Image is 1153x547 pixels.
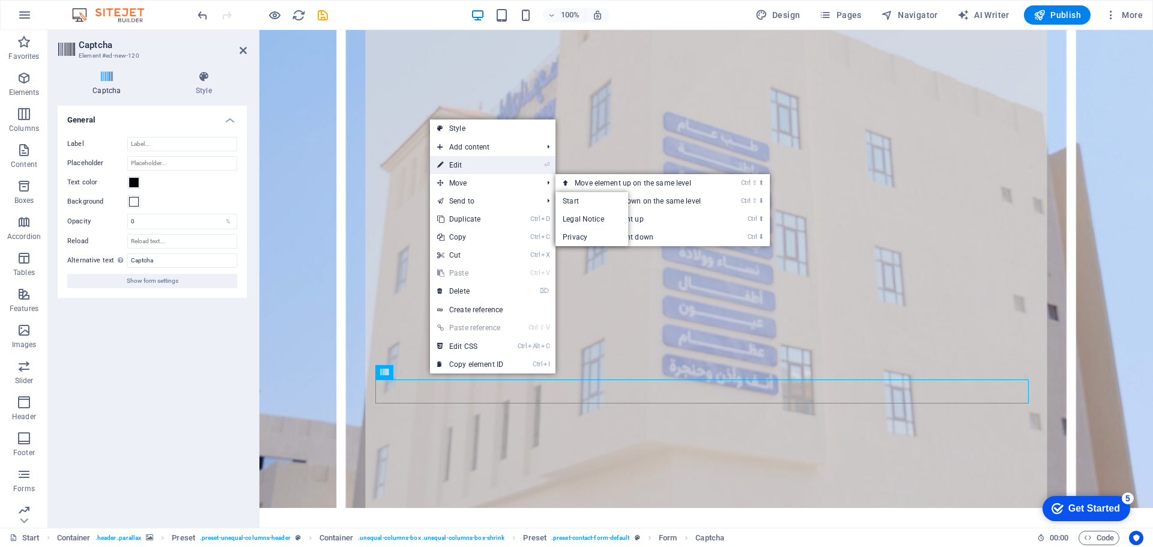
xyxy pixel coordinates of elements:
[528,324,538,331] i: Ctrl
[9,88,40,97] p: Elements
[551,531,630,545] span: . preset-contact-form-default
[555,192,725,210] a: Ctrl⇧⬇Move element down on the same level
[430,301,555,319] a: Create reference
[819,9,861,21] span: Pages
[541,251,549,259] i: X
[543,360,549,368] i: I
[544,161,549,169] i: ⏎
[220,214,237,229] div: %
[1050,531,1068,545] span: 00 00
[752,197,757,205] i: ⇧
[430,282,510,300] a: ⌦Delete
[758,233,764,241] i: ⬇
[13,268,35,277] p: Tables
[430,246,510,264] a: CtrlXCut
[67,195,127,209] label: Background
[952,5,1014,25] button: AI Writer
[1037,531,1069,545] h6: Session time
[540,287,549,295] i: ⌦
[555,228,628,246] a: Privacy
[358,531,504,545] span: . unequal-columns-box .unequal-columns-box-shrink
[530,215,540,223] i: Ctrl
[35,13,87,24] div: Get Started
[555,228,725,246] a: Ctrl⬇Move the element down
[430,355,510,373] a: CtrlICopy element ID
[67,137,127,151] label: Label
[1100,5,1148,25] button: More
[9,124,39,133] p: Columns
[635,534,640,541] i: This element is a customizable preset
[741,197,751,205] i: Ctrl
[127,253,237,268] input: Placeholder...
[1129,531,1143,545] button: Usercentrics
[543,8,586,22] button: 100%
[10,304,38,313] p: Features
[89,2,101,14] div: 5
[7,232,41,241] p: Accordion
[316,8,330,22] i: Save (Ctrl+S)
[12,340,37,349] p: Images
[876,5,943,25] button: Navigator
[315,8,330,22] button: save
[758,215,764,223] i: ⬆
[292,8,306,22] i: Reload page
[695,531,724,545] span: Click to select. Double-click to edit
[127,234,237,249] input: Reload text...
[518,342,527,350] i: Ctrl
[67,274,237,288] button: Show form settings
[295,534,301,541] i: This element is a customizable preset
[555,210,725,228] a: Ctrl⬆Move the element up
[555,210,628,228] a: Legal Notice
[200,531,291,545] span: . preset-unequal-columns-header
[592,10,603,20] i: On resize automatically adjust zoom level to fit chosen device.
[67,156,127,171] label: Placeholder
[57,531,91,545] span: Click to select. Double-click to edit
[95,531,142,545] span: . header .parallax
[430,192,537,210] a: Send to
[69,8,159,22] img: Editor Logo
[267,8,282,22] button: Click here to leave preview mode and continue editing
[1079,531,1119,545] button: Code
[523,531,546,545] span: Click to select. Double-click to edit
[430,156,510,174] a: ⏎Edit
[748,233,757,241] i: Ctrl
[15,376,34,385] p: Slider
[195,8,210,22] button: undo
[79,50,223,61] h3: Element #ed-new-120
[751,5,805,25] button: Design
[814,5,866,25] button: Pages
[127,274,178,288] span: Show form settings
[751,5,805,25] div: Design (Ctrl+Alt+Y)
[541,215,549,223] i: D
[881,9,938,21] span: Navigator
[748,215,757,223] i: Ctrl
[430,138,537,156] span: Add content
[10,531,40,545] a: Click to cancel selection. Double-click to open Pages
[67,175,127,190] label: Text color
[758,197,764,205] i: ⬇
[127,137,237,151] input: Label...
[530,233,540,241] i: Ctrl
[319,531,353,545] span: Click to select. Double-click to edit
[546,324,549,331] i: V
[1024,5,1091,25] button: Publish
[430,264,510,282] a: CtrlVPaste
[555,174,725,192] a: Ctrl⇧⬆Move element up on the same level
[1058,533,1060,542] span: :
[67,253,127,268] label: Alternative text
[67,234,127,249] label: Reload
[1105,9,1143,21] span: More
[12,412,36,422] p: Header
[541,233,549,241] i: C
[530,251,540,259] i: Ctrl
[659,531,677,545] span: Click to select. Double-click to edit
[14,196,34,205] p: Boxes
[146,534,153,541] i: This element contains a background
[1033,9,1081,21] span: Publish
[541,342,549,350] i: C
[430,119,555,138] a: Style
[430,210,510,228] a: CtrlDDuplicate
[957,9,1009,21] span: AI Writer
[555,192,628,210] a: Start
[741,179,751,187] i: Ctrl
